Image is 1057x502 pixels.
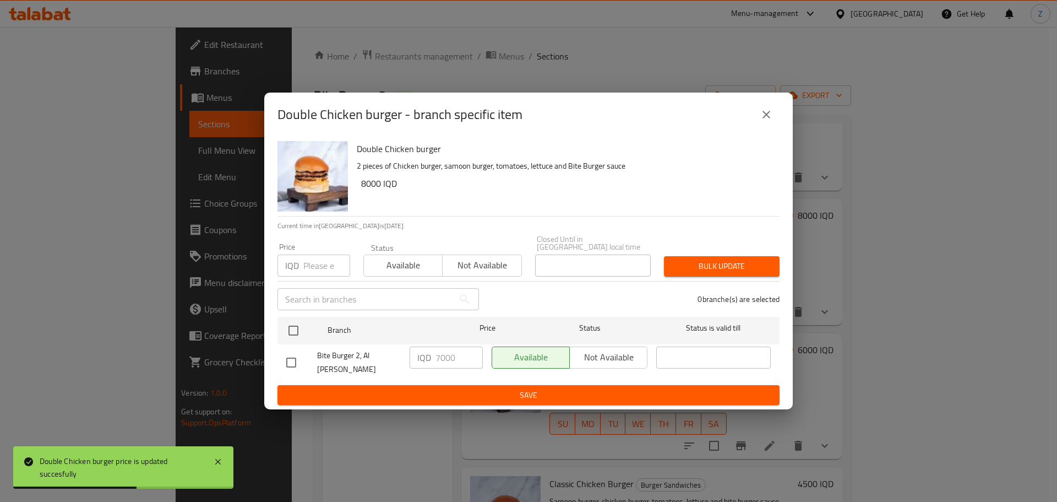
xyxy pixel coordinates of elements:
span: Bite Burger 2, Al [PERSON_NAME] [317,349,401,376]
span: Bulk update [673,260,771,273]
h6: 8000 IQD [361,176,771,191]
button: Save [277,385,780,406]
span: Available [368,257,438,273]
p: 2 pieces of Chicken burger, samoon burger, tomatoes, lettuce and Bite Burger sauce [357,159,771,173]
span: Branch [328,323,442,337]
input: Please enter price [303,255,350,277]
span: Save [286,388,771,402]
span: Not available [447,257,517,273]
h2: Double Chicken burger - branch specific item [277,106,522,123]
span: Price [451,321,524,335]
span: Status is valid till [656,321,771,335]
p: Current time in [GEOGRAPHIC_DATA] is [DATE] [277,221,780,231]
span: Status [533,321,647,335]
button: Bulk update [664,256,780,277]
p: 0 branche(s) are selected [698,294,780,305]
div: Double Chicken burger price is updated succesfully [40,455,203,480]
input: Please enter price [435,347,483,369]
button: close [753,101,780,128]
h6: Double Chicken burger [357,141,771,156]
input: Search in branches [277,288,454,310]
img: Double Chicken burger [277,141,348,212]
p: IQD [417,351,431,364]
button: Available [363,255,443,277]
p: IQD [285,259,299,272]
button: Not available [442,255,521,277]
